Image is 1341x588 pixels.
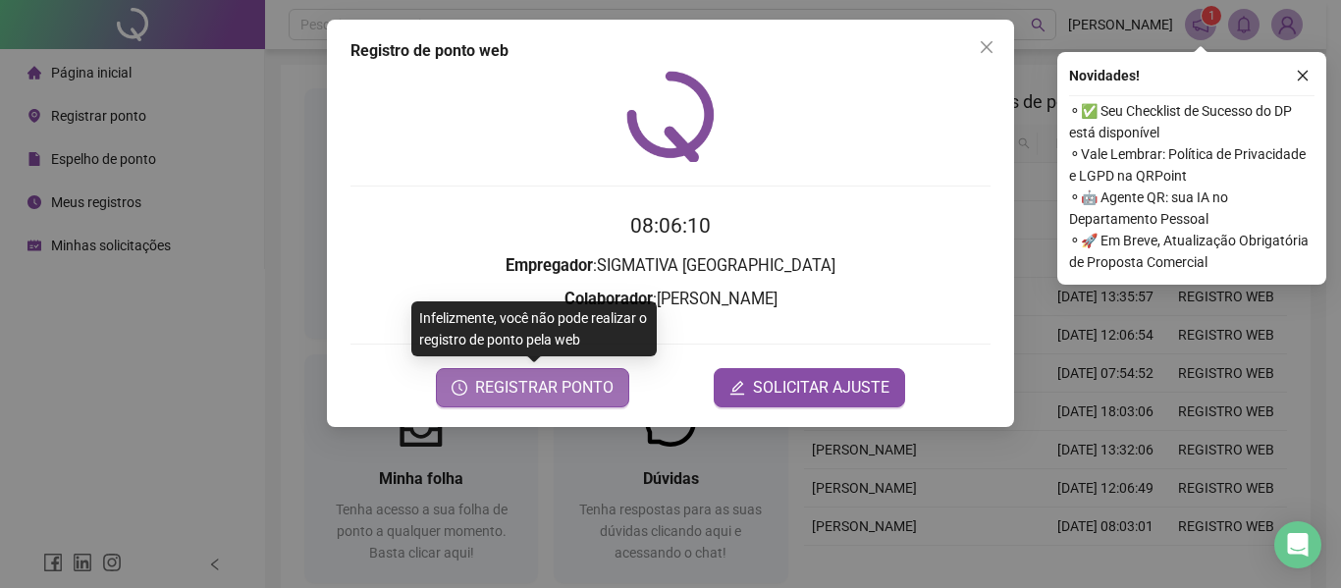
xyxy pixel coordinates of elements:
div: Open Intercom Messenger [1274,521,1321,568]
time: 08:06:10 [630,214,711,238]
span: close [1296,69,1310,82]
span: clock-circle [452,380,467,396]
span: ⚬ 🚀 Em Breve, Atualização Obrigatória de Proposta Comercial [1069,230,1314,273]
span: SOLICITAR AJUSTE [753,376,889,400]
strong: Colaborador [564,290,653,308]
h3: : SIGMATIVA [GEOGRAPHIC_DATA] [350,253,991,279]
span: ⚬ Vale Lembrar: Política de Privacidade e LGPD na QRPoint [1069,143,1314,187]
strong: Empregador [506,256,593,275]
div: Registro de ponto web [350,39,991,63]
button: Close [971,31,1002,63]
span: ⚬ 🤖 Agente QR: sua IA no Departamento Pessoal [1069,187,1314,230]
div: Infelizmente, você não pode realizar o registro de ponto pela web [411,301,657,356]
span: edit [729,380,745,396]
span: Novidades ! [1069,65,1140,86]
span: close [979,39,994,55]
span: REGISTRAR PONTO [475,376,614,400]
button: REGISTRAR PONTO [436,368,629,407]
h3: : [PERSON_NAME] [350,287,991,312]
img: QRPoint [626,71,715,162]
button: editSOLICITAR AJUSTE [714,368,905,407]
span: ⚬ ✅ Seu Checklist de Sucesso do DP está disponível [1069,100,1314,143]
